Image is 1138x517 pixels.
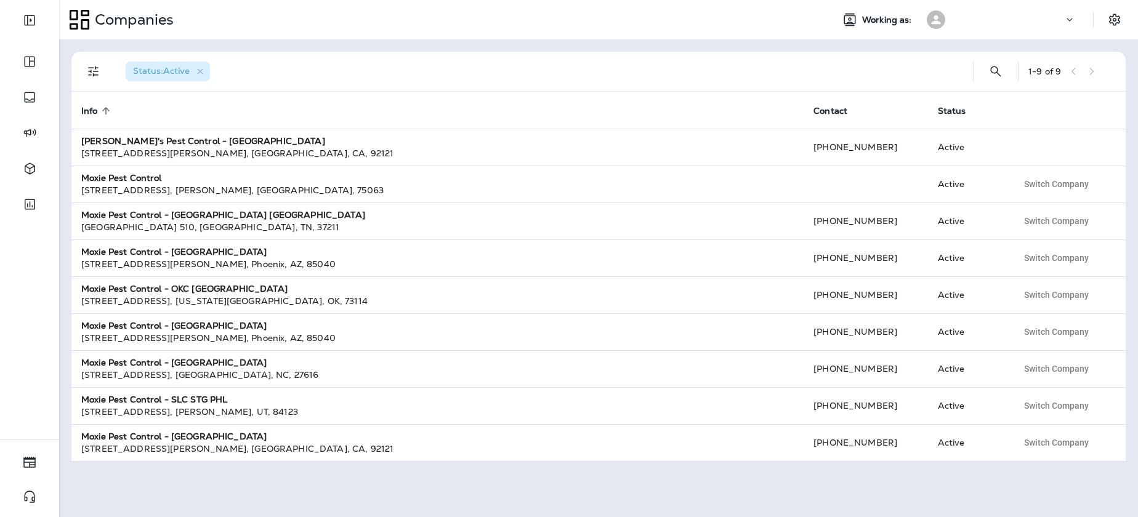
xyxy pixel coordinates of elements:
[1024,217,1089,225] span: Switch Company
[928,202,1007,239] td: Active
[813,106,847,116] span: Contact
[804,313,927,350] td: [PHONE_NUMBER]
[1024,438,1089,447] span: Switch Company
[1024,180,1089,188] span: Switch Company
[126,62,210,81] div: Status:Active
[928,129,1007,166] td: Active
[133,65,190,76] span: Status : Active
[1017,323,1096,341] button: Switch Company
[81,295,794,307] div: [STREET_ADDRESS] , [US_STATE][GEOGRAPHIC_DATA] , OK , 73114
[938,105,982,116] span: Status
[81,443,794,455] div: [STREET_ADDRESS][PERSON_NAME] , [GEOGRAPHIC_DATA] , CA , 92121
[1017,433,1096,452] button: Switch Company
[928,424,1007,461] td: Active
[81,209,365,220] strong: Moxie Pest Control - [GEOGRAPHIC_DATA] [GEOGRAPHIC_DATA]
[81,246,267,257] strong: Moxie Pest Control - [GEOGRAPHIC_DATA]
[928,350,1007,387] td: Active
[804,202,927,239] td: [PHONE_NUMBER]
[81,431,267,442] strong: Moxie Pest Control - [GEOGRAPHIC_DATA]
[1017,212,1096,230] button: Switch Company
[1024,254,1089,262] span: Switch Company
[804,239,927,276] td: [PHONE_NUMBER]
[804,350,927,387] td: [PHONE_NUMBER]
[1017,249,1096,267] button: Switch Company
[804,276,927,313] td: [PHONE_NUMBER]
[928,276,1007,313] td: Active
[983,59,1008,84] button: Search Companies
[81,406,794,418] div: [STREET_ADDRESS] , [PERSON_NAME] , UT , 84123
[862,15,914,25] span: Working as:
[938,106,966,116] span: Status
[81,105,114,116] span: Info
[81,369,794,381] div: [STREET_ADDRESS] , [GEOGRAPHIC_DATA] , NC , 27616
[813,105,863,116] span: Contact
[1017,175,1096,193] button: Switch Company
[1024,401,1089,410] span: Switch Company
[804,129,927,166] td: [PHONE_NUMBER]
[81,147,794,159] div: [STREET_ADDRESS][PERSON_NAME] , [GEOGRAPHIC_DATA] , CA , 92121
[928,387,1007,424] td: Active
[1028,66,1061,76] div: 1 - 9 of 9
[81,332,794,344] div: [STREET_ADDRESS][PERSON_NAME] , Phoenix , AZ , 85040
[81,221,794,233] div: [GEOGRAPHIC_DATA] 510 , [GEOGRAPHIC_DATA] , TN , 37211
[81,172,162,183] strong: Moxie Pest Control
[804,387,927,424] td: [PHONE_NUMBER]
[804,424,927,461] td: [PHONE_NUMBER]
[90,10,174,29] p: Companies
[81,258,794,270] div: [STREET_ADDRESS][PERSON_NAME] , Phoenix , AZ , 85040
[81,283,288,294] strong: Moxie Pest Control - OKC [GEOGRAPHIC_DATA]
[1017,359,1096,378] button: Switch Company
[81,59,106,84] button: Filters
[81,184,794,196] div: [STREET_ADDRESS] , [PERSON_NAME] , [GEOGRAPHIC_DATA] , 75063
[81,357,267,368] strong: Moxie Pest Control - [GEOGRAPHIC_DATA]
[1017,396,1096,415] button: Switch Company
[1104,9,1126,31] button: Settings
[928,239,1007,276] td: Active
[928,313,1007,350] td: Active
[928,166,1007,202] td: Active
[81,106,98,116] span: Info
[1024,327,1089,336] span: Switch Company
[81,394,227,405] strong: Moxie Pest Control - SLC STG PHL
[1024,291,1089,299] span: Switch Company
[12,8,47,33] button: Expand Sidebar
[1024,364,1089,373] span: Switch Company
[81,320,267,331] strong: Moxie Pest Control - [GEOGRAPHIC_DATA]
[1017,286,1096,304] button: Switch Company
[81,135,325,146] strong: [PERSON_NAME]'s Pest Control - [GEOGRAPHIC_DATA]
